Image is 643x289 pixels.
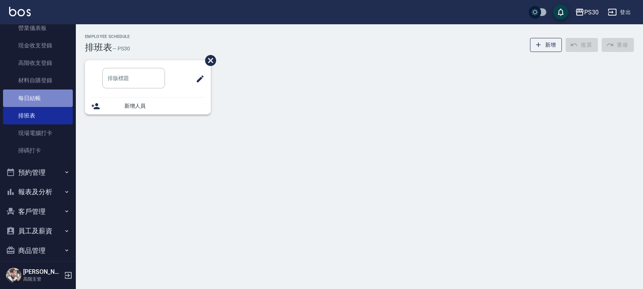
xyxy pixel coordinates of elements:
span: 修改班表的標題 [191,70,205,88]
img: Logo [9,7,31,16]
button: PS30 [572,5,602,20]
a: 每日結帳 [3,90,73,107]
button: 商品管理 [3,241,73,261]
a: 現場電腦打卡 [3,124,73,142]
div: PS30 [584,8,599,17]
button: save [553,5,568,20]
a: 排班表 [3,107,73,124]
span: 新增人員 [124,102,205,110]
a: 掃碼打卡 [3,142,73,159]
div: 新增人員 [85,97,211,115]
button: 行銷工具 [3,260,73,280]
img: Person [6,268,21,283]
h2: Employee Schedule [85,34,130,39]
h5: [PERSON_NAME] [23,268,62,276]
h6: — PS30 [112,45,130,53]
button: 員工及薪資 [3,221,73,241]
button: 報表及分析 [3,182,73,202]
a: 材料自購登錄 [3,72,73,89]
a: 現金收支登錄 [3,37,73,54]
button: 新增 [530,38,562,52]
a: 高階收支登錄 [3,54,73,72]
span: 刪除班表 [199,49,217,72]
button: 登出 [605,5,634,19]
p: 高階主管 [23,276,62,283]
h3: 排班表 [85,42,112,53]
a: 營業儀表板 [3,19,73,37]
button: 客戶管理 [3,202,73,221]
button: 預約管理 [3,163,73,182]
input: 排版標題 [102,68,165,88]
